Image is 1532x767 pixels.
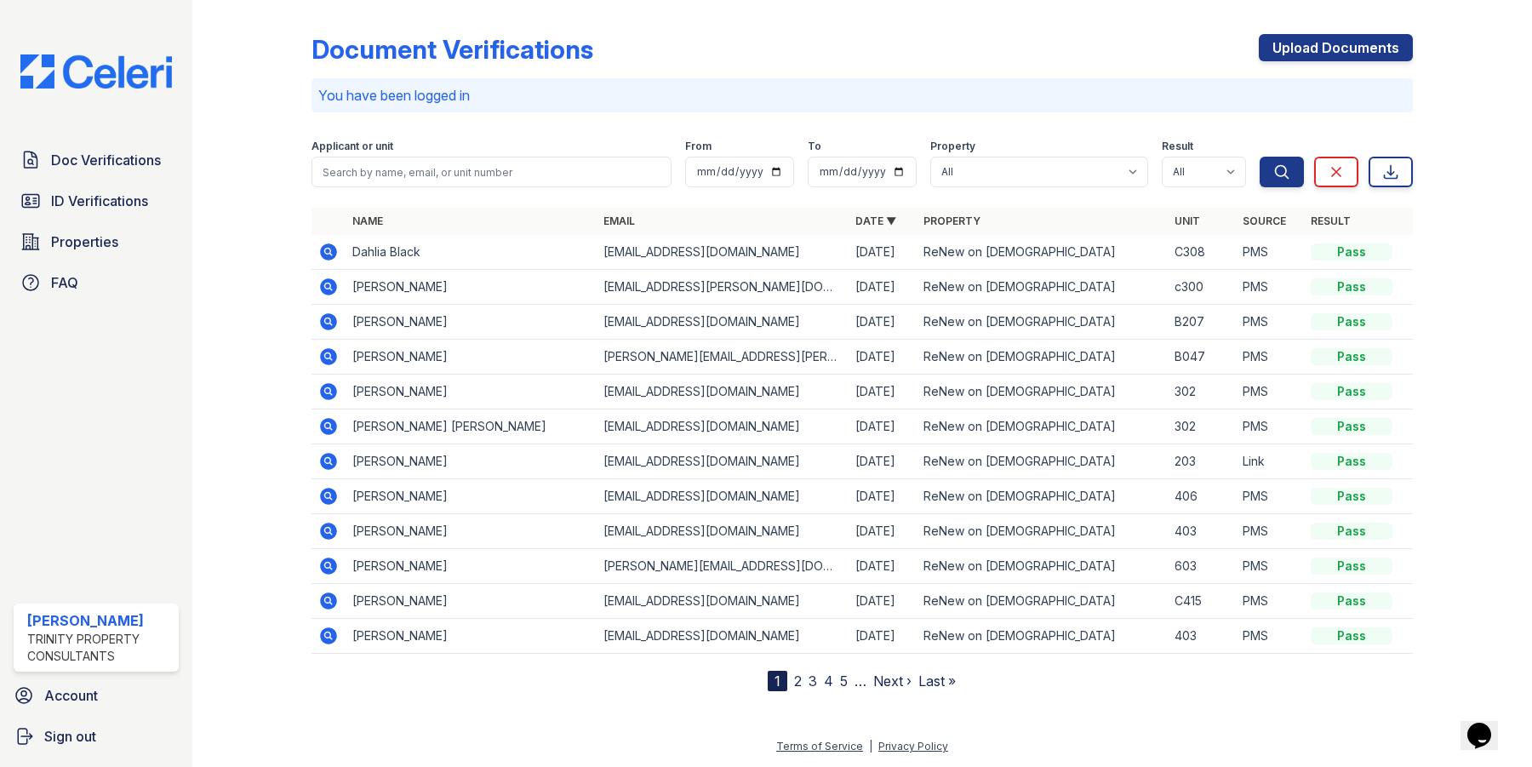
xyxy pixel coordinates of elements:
[346,584,597,619] td: [PERSON_NAME]
[597,444,848,479] td: [EMAIL_ADDRESS][DOMAIN_NAME]
[1168,549,1236,584] td: 603
[1236,584,1304,619] td: PMS
[346,514,597,549] td: [PERSON_NAME]
[917,584,1168,619] td: ReNew on [DEMOGRAPHIC_DATA]
[1236,235,1304,270] td: PMS
[14,266,179,300] a: FAQ
[849,235,917,270] td: [DATE]
[346,340,597,375] td: [PERSON_NAME]
[346,549,597,584] td: [PERSON_NAME]
[1175,215,1200,227] a: Unit
[1311,627,1392,644] div: Pass
[1168,340,1236,375] td: B047
[917,549,1168,584] td: ReNew on [DEMOGRAPHIC_DATA]
[1236,619,1304,654] td: PMS
[685,140,712,153] label: From
[1168,514,1236,549] td: 403
[849,479,917,514] td: [DATE]
[346,305,597,340] td: [PERSON_NAME]
[794,673,802,690] a: 2
[1236,340,1304,375] td: PMS
[14,143,179,177] a: Doc Verifications
[1168,375,1236,409] td: 302
[1311,418,1392,435] div: Pass
[346,375,597,409] td: [PERSON_NAME]
[1168,619,1236,654] td: 403
[346,479,597,514] td: [PERSON_NAME]
[603,215,635,227] a: Email
[1311,488,1392,505] div: Pass
[917,235,1168,270] td: ReNew on [DEMOGRAPHIC_DATA]
[1236,409,1304,444] td: PMS
[1236,305,1304,340] td: PMS
[917,444,1168,479] td: ReNew on [DEMOGRAPHIC_DATA]
[597,584,848,619] td: [EMAIL_ADDRESS][DOMAIN_NAME]
[1311,523,1392,540] div: Pass
[809,673,817,690] a: 3
[849,375,917,409] td: [DATE]
[7,678,186,713] a: Account
[849,514,917,549] td: [DATE]
[1168,305,1236,340] td: B207
[1168,479,1236,514] td: 406
[597,270,848,305] td: [EMAIL_ADDRESS][PERSON_NAME][DOMAIN_NAME]
[849,584,917,619] td: [DATE]
[855,671,866,691] span: …
[869,740,872,753] div: |
[346,444,597,479] td: [PERSON_NAME]
[51,272,78,293] span: FAQ
[923,215,980,227] a: Property
[597,340,848,375] td: [PERSON_NAME][EMAIL_ADDRESS][PERSON_NAME][DOMAIN_NAME]
[597,479,848,514] td: [EMAIL_ADDRESS][DOMAIN_NAME]
[917,375,1168,409] td: ReNew on [DEMOGRAPHIC_DATA]
[1168,270,1236,305] td: c300
[1311,383,1392,400] div: Pass
[14,225,179,259] a: Properties
[849,409,917,444] td: [DATE]
[44,685,98,706] span: Account
[597,235,848,270] td: [EMAIL_ADDRESS][DOMAIN_NAME]
[318,85,1406,106] p: You have been logged in
[1236,270,1304,305] td: PMS
[917,270,1168,305] td: ReNew on [DEMOGRAPHIC_DATA]
[917,409,1168,444] td: ReNew on [DEMOGRAPHIC_DATA]
[352,215,383,227] a: Name
[1236,479,1304,514] td: PMS
[917,479,1168,514] td: ReNew on [DEMOGRAPHIC_DATA]
[1311,243,1392,260] div: Pass
[1259,34,1413,61] a: Upload Documents
[930,140,975,153] label: Property
[51,232,118,252] span: Properties
[597,305,848,340] td: [EMAIL_ADDRESS][DOMAIN_NAME]
[27,631,172,665] div: Trinity Property Consultants
[1311,558,1392,575] div: Pass
[312,157,672,187] input: Search by name, email, or unit number
[312,140,393,153] label: Applicant or unit
[849,549,917,584] td: [DATE]
[312,34,593,65] div: Document Verifications
[1311,278,1392,295] div: Pass
[44,726,96,747] span: Sign out
[1236,514,1304,549] td: PMS
[1168,444,1236,479] td: 203
[918,673,956,690] a: Last »
[597,375,848,409] td: [EMAIL_ADDRESS][DOMAIN_NAME]
[7,54,186,89] img: CE_Logo_Blue-a8612792a0a2168367f1c8372b55b34899dd931a85d93a1a3d3e32e68fde9ad4.png
[917,619,1168,654] td: ReNew on [DEMOGRAPHIC_DATA]
[7,719,186,753] a: Sign out
[1236,549,1304,584] td: PMS
[873,673,912,690] a: Next ›
[597,409,848,444] td: [EMAIL_ADDRESS][DOMAIN_NAME]
[855,215,896,227] a: Date ▼
[849,619,917,654] td: [DATE]
[1168,235,1236,270] td: C308
[1311,348,1392,365] div: Pass
[878,740,948,753] a: Privacy Policy
[597,514,848,549] td: [EMAIL_ADDRESS][DOMAIN_NAME]
[849,340,917,375] td: [DATE]
[346,270,597,305] td: [PERSON_NAME]
[1162,140,1193,153] label: Result
[1311,592,1392,610] div: Pass
[840,673,848,690] a: 5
